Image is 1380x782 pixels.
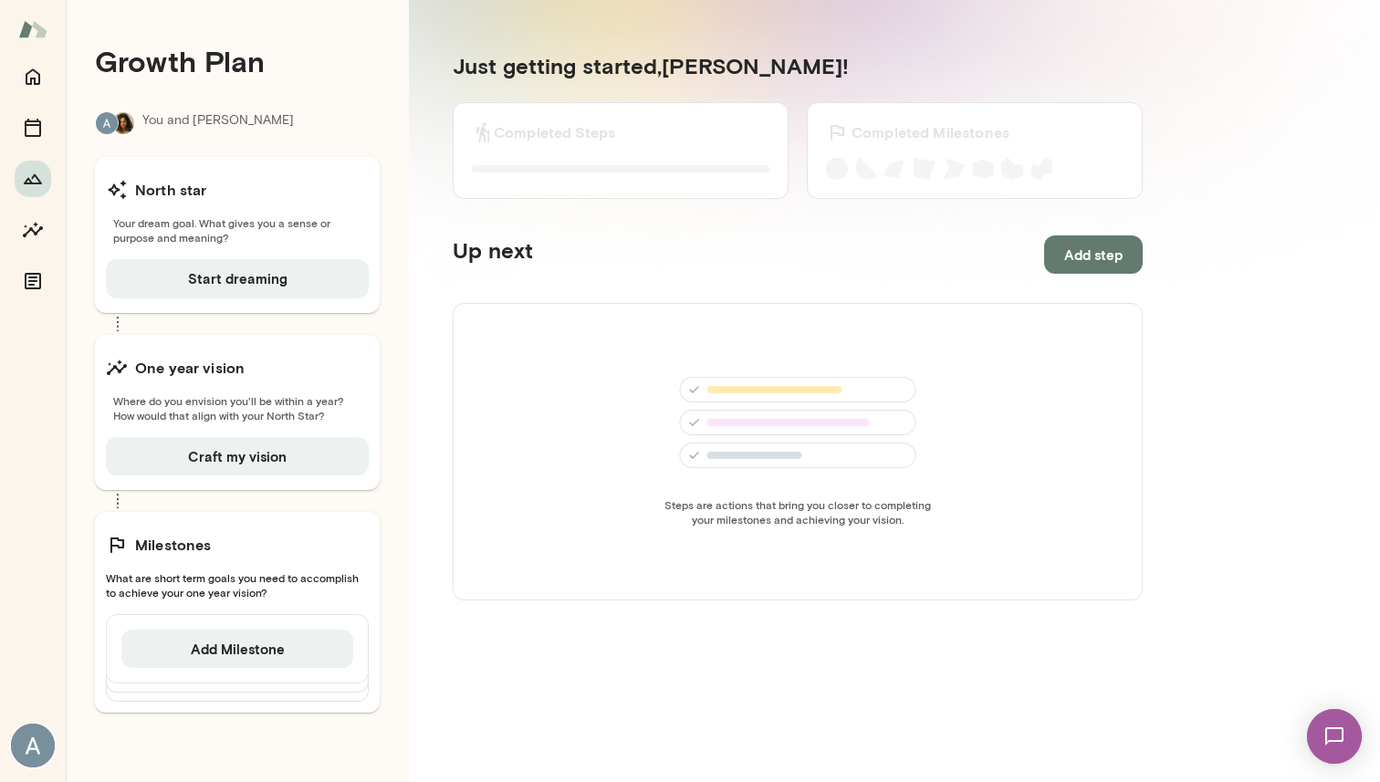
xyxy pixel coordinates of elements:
h5: Up next [453,235,533,274]
button: Start dreaming [106,259,369,297]
h6: Milestones [135,534,212,556]
span: Your dream goal. What gives you a sense or purpose and meaning? [106,215,369,245]
span: Where do you envision you'll be within a year? How would that align with your North Star? [106,393,369,422]
button: Home [15,58,51,95]
h6: One year vision [135,357,245,379]
span: Steps are actions that bring you closer to completing your milestones and achieving your vision. [659,497,936,527]
button: Add step [1044,235,1143,274]
p: You and [PERSON_NAME] [142,111,294,135]
button: Craft my vision [106,437,369,475]
h6: Completed Milestones [852,121,1009,143]
img: Najla Elmachtoub [112,112,134,134]
img: Mento [18,12,47,47]
button: Growth Plan [15,161,51,197]
span: What are short term goals you need to accomplish to achieve your one year vision? [106,570,369,600]
img: Akarsh Khatagalli [96,112,118,134]
h6: Completed Steps [494,121,615,143]
img: Akarsh Khatagalli [11,724,55,767]
button: Insights [15,212,51,248]
button: Documents [15,263,51,299]
h4: Growth Plan [95,44,380,78]
button: Sessions [15,109,51,146]
h6: North star [135,179,207,201]
h5: Just getting started, [PERSON_NAME] ! [453,51,1143,80]
div: Add Milestone [106,614,369,683]
button: Add Milestone [121,630,353,668]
